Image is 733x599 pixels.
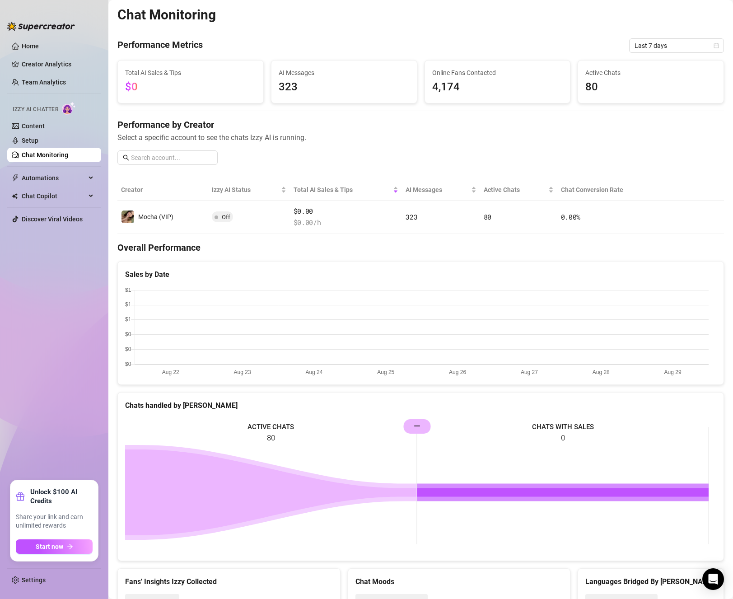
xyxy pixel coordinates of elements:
a: Creator Analytics [22,57,94,71]
span: arrow-right [67,543,73,550]
span: gift [16,492,25,501]
a: Discover Viral Videos [22,215,83,223]
span: AI Messages [406,185,469,195]
img: Chat Copilot [12,193,18,199]
span: Start now [36,543,63,550]
a: Team Analytics [22,79,66,86]
a: Home [22,42,39,50]
span: Total AI Sales & Tips [125,68,256,78]
span: AI Messages [279,68,410,78]
span: Select a specific account to see the chats Izzy AI is running. [117,132,724,143]
span: 0.00 % [561,212,581,221]
a: Chat Monitoring [22,151,68,159]
span: $0.00 [294,206,399,217]
span: 323 [279,79,410,96]
h4: Performance by Creator [117,118,724,131]
span: Chat Copilot [22,189,86,203]
th: Active Chats [480,179,557,201]
input: Search account... [131,153,212,163]
div: Chats handled by [PERSON_NAME] [125,400,716,411]
span: Active Chats [484,185,546,195]
span: Share your link and earn unlimited rewards [16,513,93,530]
img: AI Chatter [62,102,76,115]
span: $ 0.00 /h [294,217,399,228]
th: Total AI Sales & Tips [290,179,402,201]
img: logo-BBDzfeDw.svg [7,22,75,31]
a: Content [22,122,45,130]
span: Active Chats [585,68,716,78]
span: 323 [406,212,417,221]
th: Izzy AI Status [208,179,289,201]
div: Fans' Insights Izzy Collected [125,576,333,587]
span: Mocha (VIP) [138,213,173,220]
span: $0 [125,80,138,93]
span: 80 [585,79,716,96]
a: Settings [22,576,46,584]
span: Last 7 days [635,39,719,52]
h2: Chat Monitoring [117,6,216,23]
div: Sales by Date [125,269,716,280]
div: Open Intercom Messenger [702,568,724,590]
span: calendar [714,43,719,48]
a: Setup [22,137,38,144]
th: Creator [117,179,208,201]
span: thunderbolt [12,174,19,182]
span: Off [222,214,230,220]
span: 80 [484,212,491,221]
span: Total AI Sales & Tips [294,185,392,195]
h4: Overall Performance [117,241,724,254]
span: Izzy AI Status [212,185,279,195]
span: search [123,154,129,161]
h4: Performance Metrics [117,38,203,53]
button: Start nowarrow-right [16,539,93,554]
img: Mocha (VIP) [121,211,134,223]
th: AI Messages [402,179,480,201]
span: Izzy AI Chatter [13,105,58,114]
span: Online Fans Contacted [432,68,563,78]
div: Chat Moods [355,576,563,587]
strong: Unlock $100 AI Credits [30,487,93,505]
span: Automations [22,171,86,185]
span: 4,174 [432,79,563,96]
th: Chat Conversion Rate [557,179,663,201]
div: Languages Bridged By [PERSON_NAME] [585,576,716,587]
